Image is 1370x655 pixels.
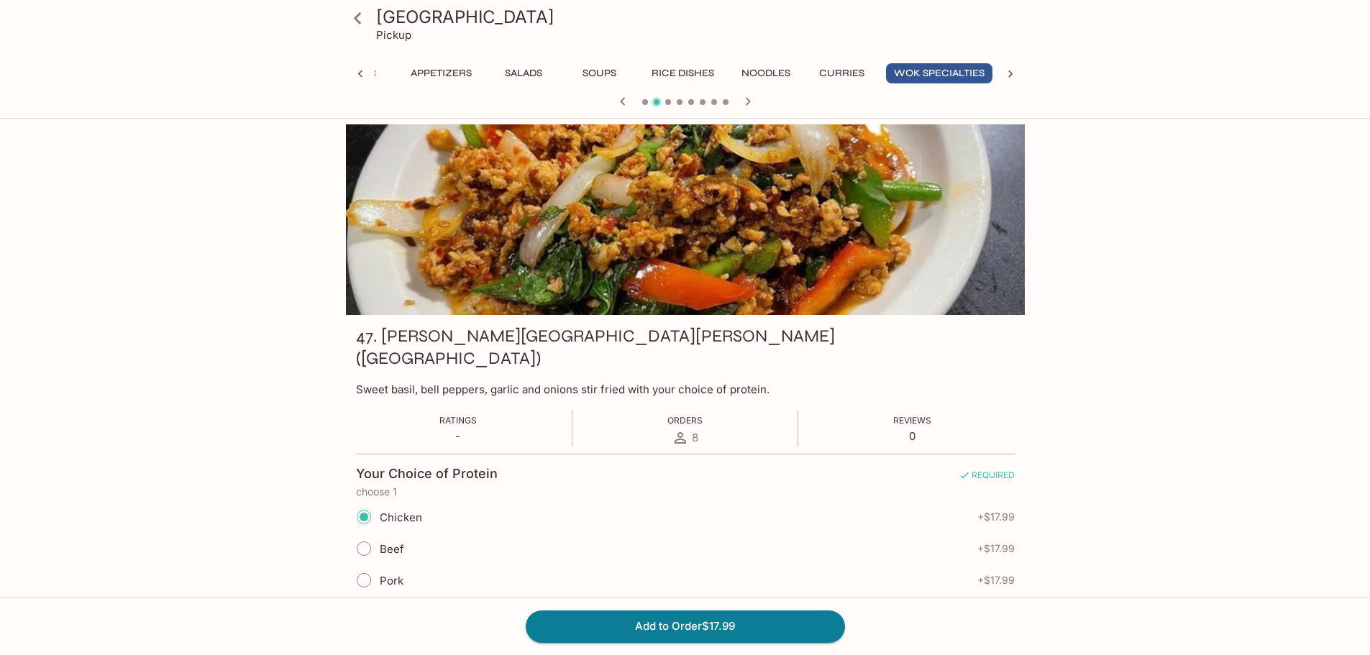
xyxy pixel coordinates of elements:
[403,63,480,83] button: Appetizers
[346,124,1025,315] div: 47. Basil Stir-Fry (Pad Horapa)
[959,470,1015,486] span: REQUIRED
[491,63,556,83] button: Salads
[380,542,404,556] span: Beef
[356,466,498,482] h4: Your Choice of Protein
[977,511,1015,523] span: + $17.99
[380,574,403,587] span: Pork
[380,510,422,524] span: Chicken
[376,28,411,42] p: Pickup
[893,415,931,426] span: Reviews
[977,543,1015,554] span: + $17.99
[526,610,845,642] button: Add to Order$17.99
[893,429,931,443] p: 0
[692,431,698,444] span: 8
[439,415,477,426] span: Ratings
[567,63,632,83] button: Soups
[886,63,992,83] button: Wok Specialties
[977,574,1015,586] span: + $17.99
[356,383,1015,396] p: Sweet basil, bell peppers, garlic and onions stir fried with your choice of protein.
[734,63,798,83] button: Noodles
[376,6,1019,28] h3: [GEOGRAPHIC_DATA]
[356,325,1009,370] h3: 47. [PERSON_NAME][GEOGRAPHIC_DATA][PERSON_NAME] ([GEOGRAPHIC_DATA])
[439,429,477,443] p: -
[667,415,703,426] span: Orders
[810,63,874,83] button: Curries
[644,63,722,83] button: Rice Dishes
[356,486,1015,498] p: choose 1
